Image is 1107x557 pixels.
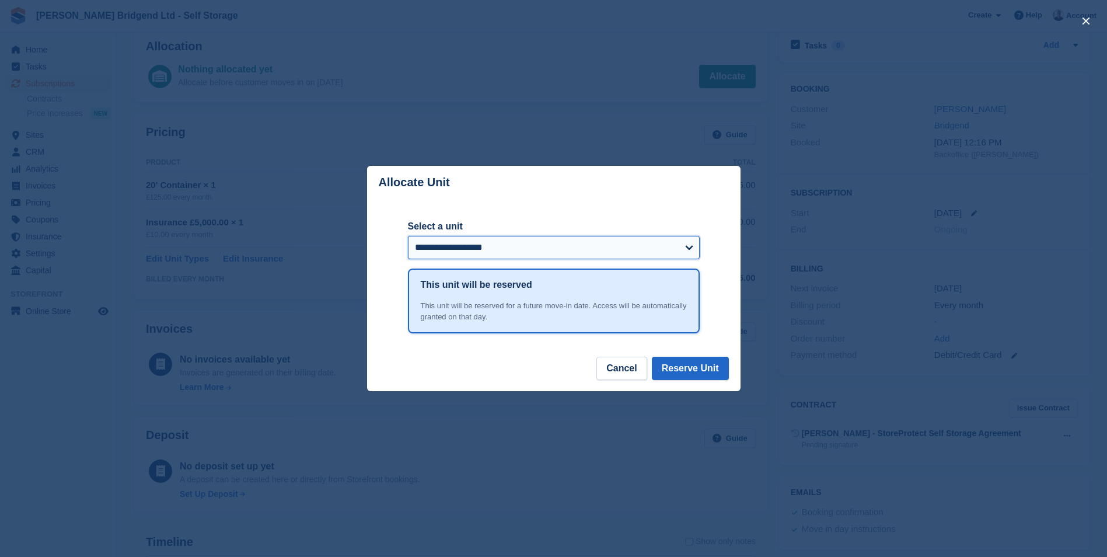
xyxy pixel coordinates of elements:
[421,278,532,292] h1: This unit will be reserved
[596,357,647,380] button: Cancel
[421,300,687,323] div: This unit will be reserved for a future move-in date. Access will be automatically granted on tha...
[408,220,700,234] label: Select a unit
[379,176,450,189] p: Allocate Unit
[652,357,729,380] button: Reserve Unit
[1077,12,1095,30] button: close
